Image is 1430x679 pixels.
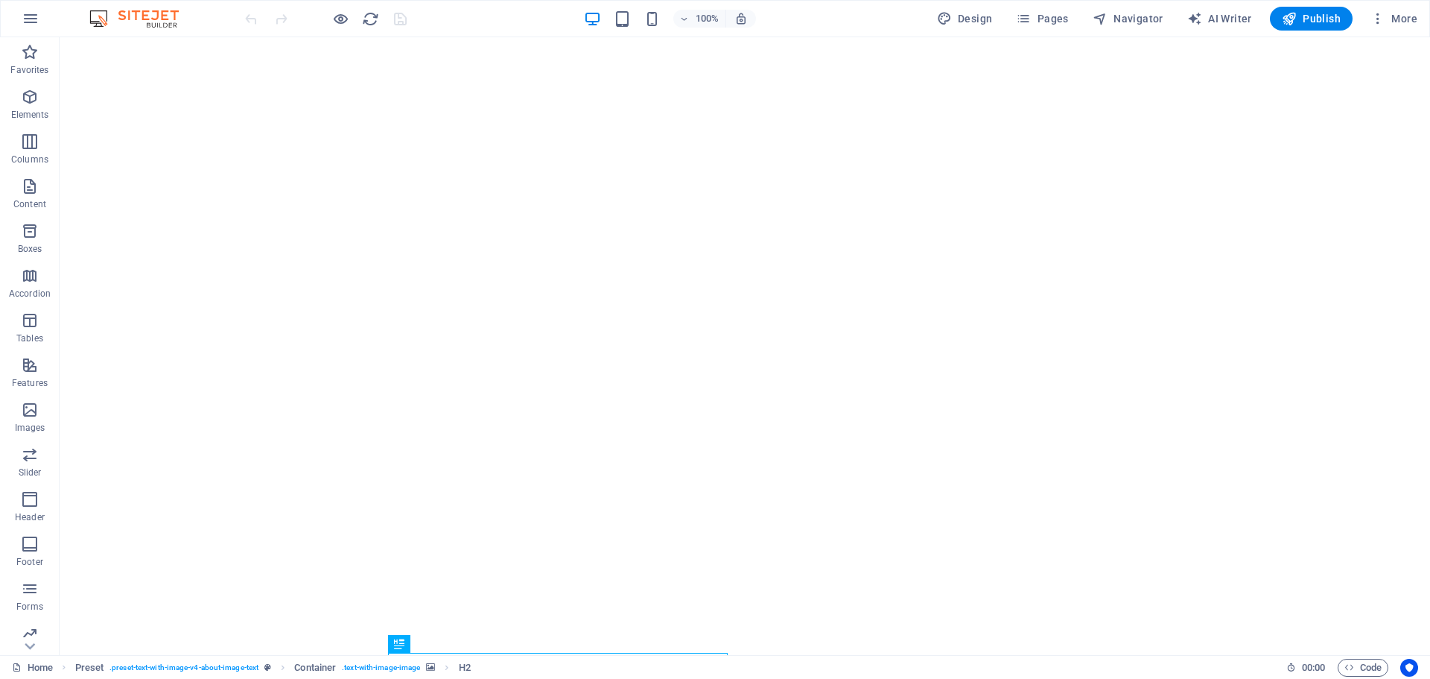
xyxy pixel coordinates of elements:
button: AI Writer [1181,7,1258,31]
p: Boxes [18,243,42,255]
span: . preset-text-with-image-v4-about-image-text [109,659,258,677]
p: Forms [16,601,43,613]
button: reload [361,10,379,28]
p: Elements [11,109,49,121]
h6: Session time [1286,659,1326,677]
p: Columns [11,154,48,165]
button: Design [931,7,999,31]
span: Navigator [1093,11,1163,26]
div: Design (Ctrl+Alt+Y) [931,7,999,31]
span: : [1312,662,1315,673]
button: Pages [1010,7,1074,31]
img: Editor Logo [86,10,197,28]
h6: 100% [696,10,719,28]
p: Slider [19,467,42,479]
span: Click to select. Double-click to edit [459,659,471,677]
button: Code [1338,659,1388,677]
i: This element is a customizable preset [264,663,271,672]
span: 00 00 [1302,659,1325,677]
span: Click to select. Double-click to edit [75,659,104,677]
span: Publish [1282,11,1341,26]
span: Code [1344,659,1382,677]
p: Accordion [9,288,51,300]
button: More [1364,7,1423,31]
p: Images [15,422,45,434]
i: This element contains a background [426,663,435,672]
p: Header [15,511,45,523]
span: Pages [1016,11,1068,26]
button: Usercentrics [1400,659,1418,677]
nav: breadcrumb [75,659,471,677]
span: . text-with-image-image [342,659,420,677]
a: Click to cancel selection. Double-click to open Pages [12,659,53,677]
p: Footer [16,556,43,568]
span: AI Writer [1187,11,1252,26]
p: Tables [16,332,43,344]
button: Click here to leave preview mode and continue editing [331,10,349,28]
p: Favorites [10,64,48,76]
span: Design [937,11,993,26]
i: On resize automatically adjust zoom level to fit chosen device. [734,12,748,25]
button: Navigator [1087,7,1169,31]
span: Click to select. Double-click to edit [294,659,336,677]
p: Content [13,198,46,210]
p: Features [12,377,48,389]
i: Reload page [362,10,379,28]
span: More [1370,11,1417,26]
button: Publish [1270,7,1353,31]
button: 100% [673,10,726,28]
